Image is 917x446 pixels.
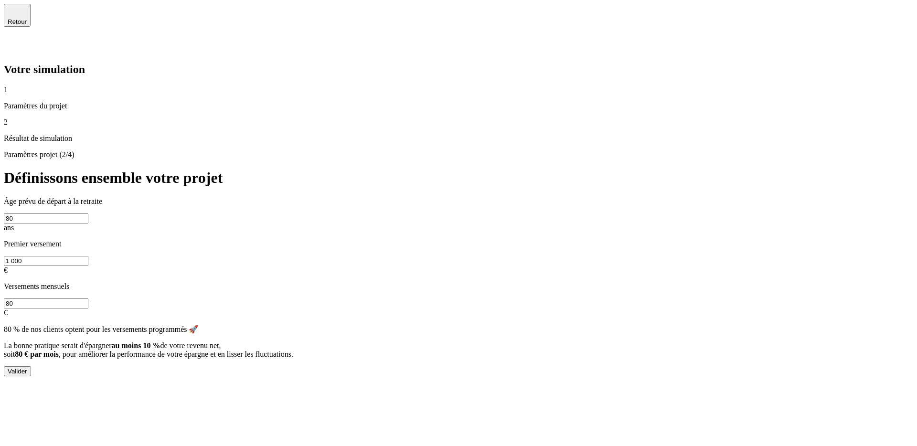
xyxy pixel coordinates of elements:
button: Retour [4,4,31,27]
span: de votre revenu net, [160,341,221,350]
span: € [4,308,8,317]
span: 80 € par mois [15,350,59,358]
span: soit [4,350,15,358]
span: € [4,266,8,274]
p: Versements mensuels [4,282,913,291]
span: Retour [8,18,27,25]
p: Âge prévu de départ à la retraite [4,197,913,206]
p: 2 [4,118,913,127]
h2: Votre simulation [4,63,913,76]
p: Premier versement [4,240,913,248]
span: La bonne pratique serait d'épargner [4,341,112,350]
button: Valider [4,366,31,376]
p: Paramètres du projet [4,102,913,110]
span: , pour améliorer la performance de votre épargne et en lisser les fluctuations. [59,350,293,358]
p: 1 [4,85,913,94]
span: au moins 10 % [112,341,160,350]
p: 80 % de nos clients optent pour les versements programmés 🚀 [4,325,913,334]
h1: Définissons ensemble votre projet [4,169,913,187]
p: Paramètres projet (2/4) [4,150,913,159]
span: ans [4,223,14,232]
div: Valider [8,368,27,375]
p: Résultat de simulation [4,134,913,143]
